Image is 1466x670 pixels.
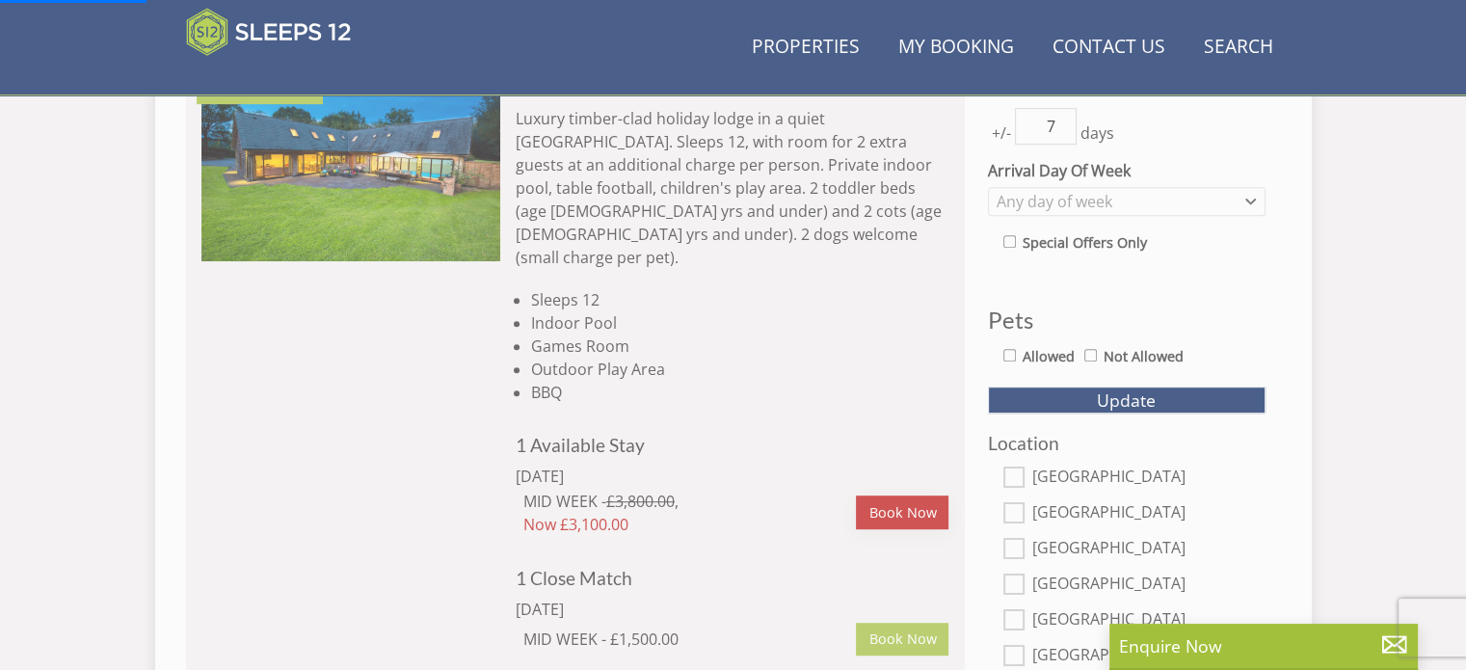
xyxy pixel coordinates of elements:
h4: 1 Close Match [516,568,949,588]
h3: Pets [988,308,1266,333]
li: Outdoor Play Area [531,358,949,381]
label: [GEOGRAPHIC_DATA] [1032,539,1266,560]
a: Search [1196,26,1281,69]
a: Book Now [856,623,948,656]
span: Now £3,100.00 [523,513,857,536]
label: [GEOGRAPHIC_DATA] [1032,575,1266,596]
div: MID WEEK - , [523,490,857,536]
div: Any day of week [992,191,1241,212]
div: MID WEEK - £1,500.00 [523,628,857,651]
label: [GEOGRAPHIC_DATA] [1032,468,1266,489]
span: £3,800.00 [606,491,675,512]
p: Enquire Now [1119,633,1408,658]
li: Indoor Pool [531,311,949,335]
span: Update [1097,389,1156,412]
div: [DATE] [516,598,776,621]
img: 12.original.jpg [201,67,500,260]
div: [DATE] [516,465,776,488]
label: Special Offers Only [1023,232,1147,254]
a: Properties [744,26,867,69]
label: Allowed [1023,346,1075,367]
label: [GEOGRAPHIC_DATA] [1032,610,1266,631]
h3: Location [988,433,1266,453]
a: 5★ Gold Award [201,67,500,260]
p: Luxury timber-clad holiday lodge in a quiet [GEOGRAPHIC_DATA]. Sleeps 12, with room for 2 extra g... [516,107,949,269]
iframe: Customer reviews powered by Trustpilot [176,67,379,84]
label: Arrival Day Of Week [988,159,1266,182]
a: Book Now [856,496,948,528]
label: [GEOGRAPHIC_DATA] [1032,646,1266,667]
a: My Booking [891,26,1022,69]
h4: 1 Available Stay [516,435,949,455]
a: Contact Us [1045,26,1173,69]
label: [GEOGRAPHIC_DATA] [1032,503,1266,524]
span: days [1077,121,1118,145]
label: Not Allowed [1104,346,1184,367]
li: Sleeps 12 [531,288,949,311]
button: Update [988,387,1266,414]
li: Games Room [531,335,949,358]
div: Combobox [988,187,1266,216]
span: +/- [988,121,1015,145]
img: Sleeps 12 [186,8,352,56]
li: BBQ [531,381,949,404]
